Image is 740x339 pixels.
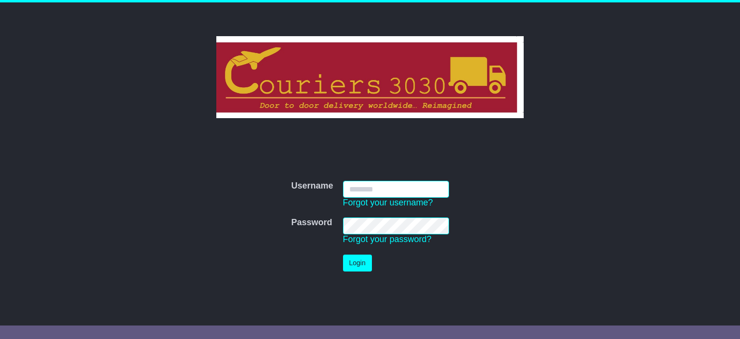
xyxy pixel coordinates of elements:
label: Username [291,181,333,191]
button: Login [343,255,372,271]
a: Forgot your username? [343,198,433,207]
img: Couriers 3030 [216,36,524,118]
label: Password [291,217,332,228]
a: Forgot your password? [343,234,432,244]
